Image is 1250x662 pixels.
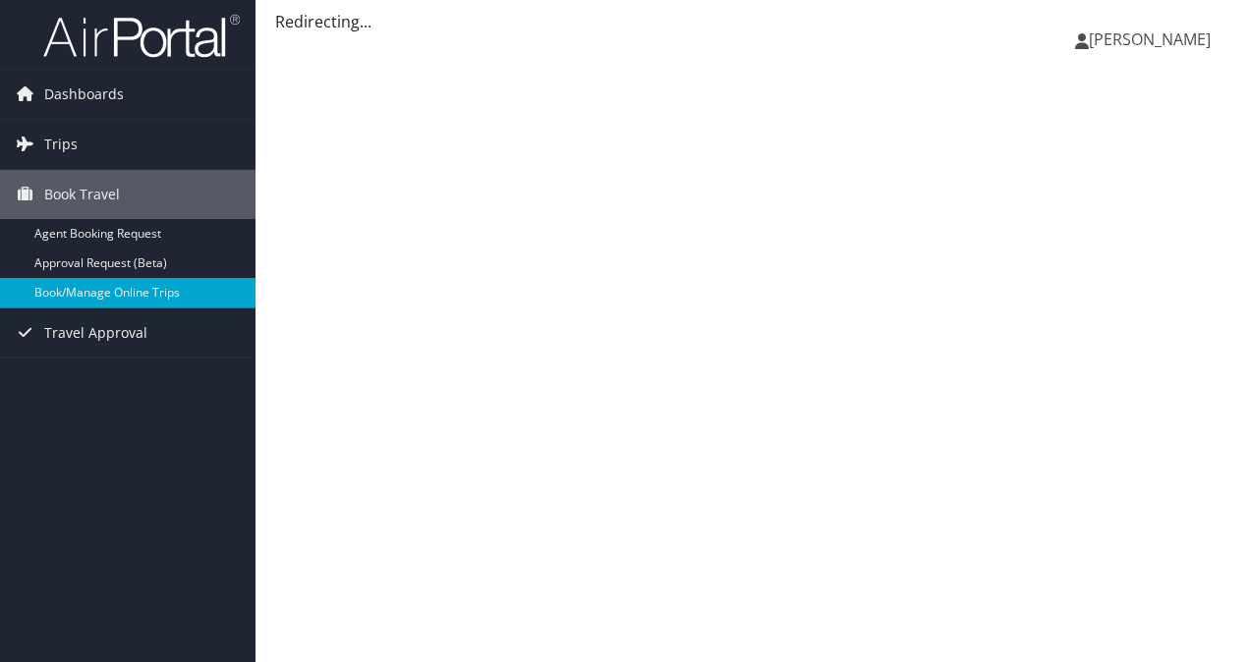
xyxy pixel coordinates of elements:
[44,70,124,119] span: Dashboards
[1075,10,1230,69] a: [PERSON_NAME]
[44,170,120,219] span: Book Travel
[43,13,240,59] img: airportal-logo.png
[275,10,1230,33] div: Redirecting...
[1089,28,1211,50] span: [PERSON_NAME]
[44,120,78,169] span: Trips
[44,308,147,358] span: Travel Approval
